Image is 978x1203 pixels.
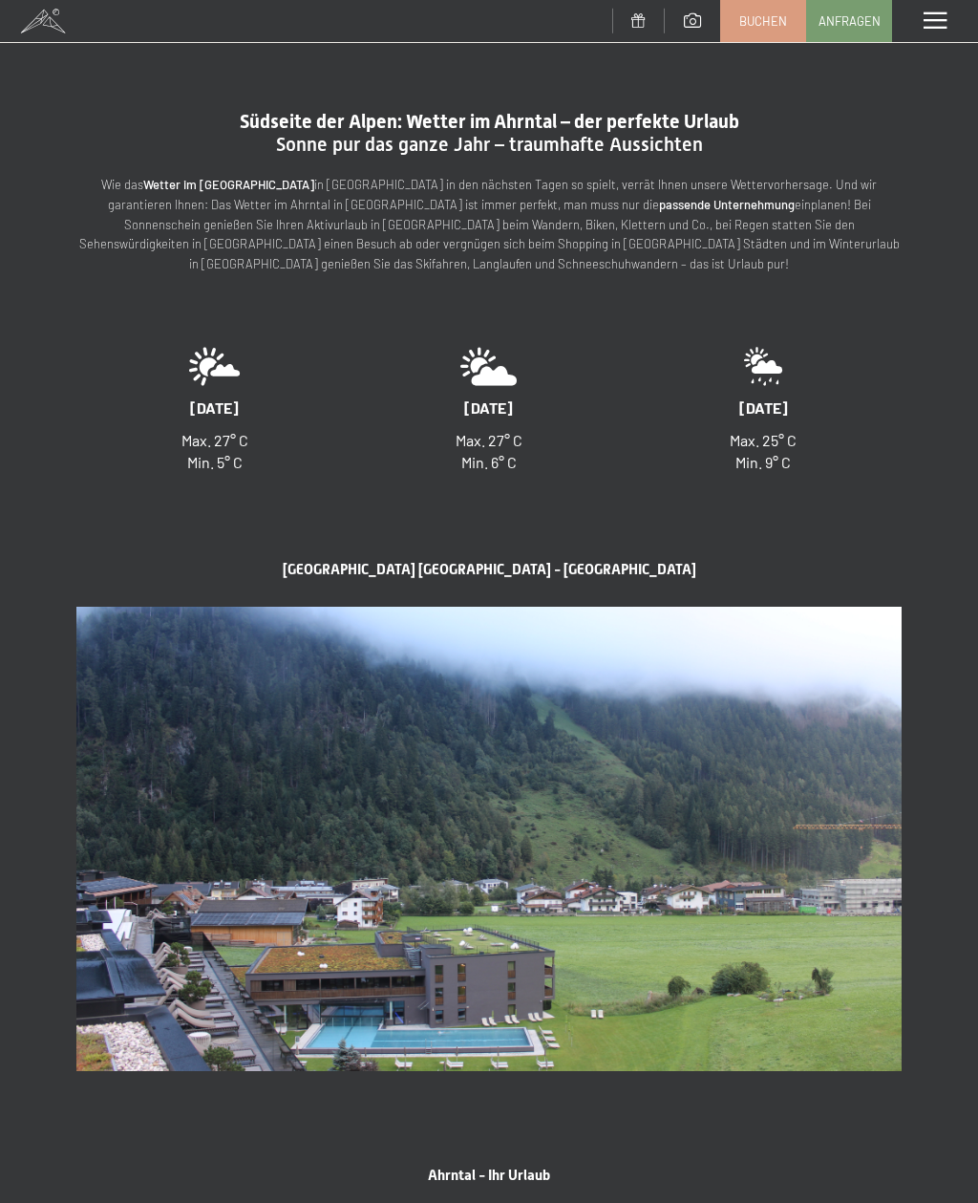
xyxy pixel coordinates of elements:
span: Sonne pur das ganze Jahr – traumhafte Aussichten [276,133,703,156]
span: Max. 25° C [730,431,797,449]
span: [DATE] [739,398,788,417]
span: Südseite der Alpen: Wetter im Ahrntal – der perfekte Urlaub [240,110,739,133]
span: Min. 9° C [735,453,791,471]
img: Luxury SPA Resort Schwarzenstein Luttach - Ahrntal [76,607,902,1071]
span: Anfragen [819,12,881,30]
span: Min. 5° C [187,453,243,471]
span: [DATE] [190,398,239,417]
a: Buchen [721,1,805,41]
span: Ahrntal - Ihr Urlaub [428,1167,550,1184]
strong: passende Unternehmung [659,197,795,212]
span: [GEOGRAPHIC_DATA] [GEOGRAPHIC_DATA] - [GEOGRAPHIC_DATA] [283,561,696,578]
a: Anfragen [807,1,891,41]
strong: Wetter im [GEOGRAPHIC_DATA] [143,177,314,192]
p: Wie das in [GEOGRAPHIC_DATA] in den nächsten Tagen so spielt, verrät Ihnen unsere Wettervorhersag... [76,175,902,274]
span: Buchen [739,12,787,30]
span: Max. 27° C [456,431,522,449]
span: Min. 6° C [461,453,517,471]
span: Max. 27° C [181,431,248,449]
span: [DATE] [464,398,513,417]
